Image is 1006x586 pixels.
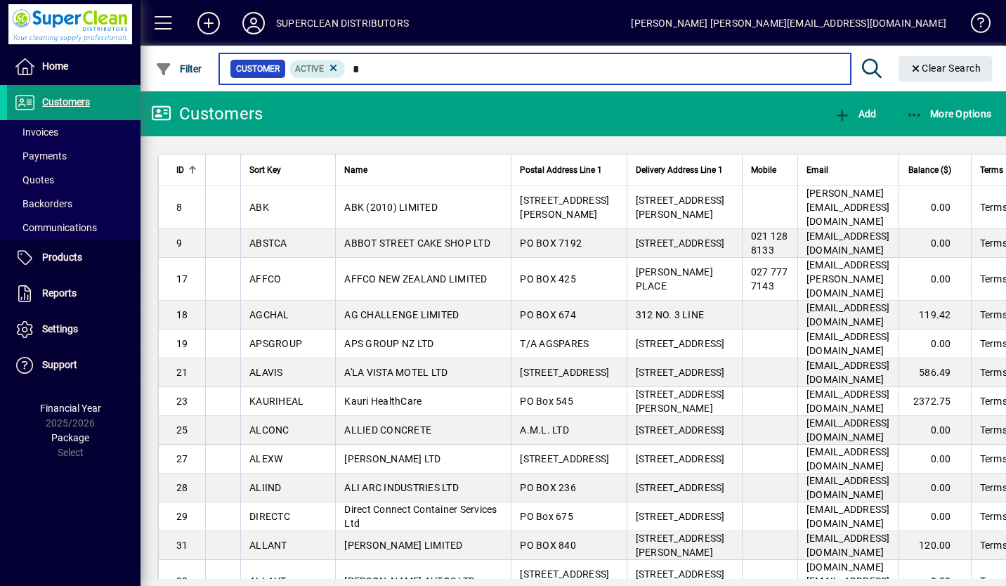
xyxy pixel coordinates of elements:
td: 120.00 [899,531,971,560]
span: Quotes [14,174,54,185]
span: A'LA VISTA MOTEL LTD [344,367,448,378]
div: Name [344,162,502,178]
td: 0.00 [899,186,971,229]
span: 29 [176,511,188,522]
span: [STREET_ADDRESS][PERSON_NAME] [636,195,725,220]
span: 17 [176,273,188,285]
td: 0.00 [899,445,971,474]
td: 0.00 [899,502,971,531]
span: Payments [14,150,67,162]
span: [EMAIL_ADDRESS][DOMAIN_NAME] [806,446,890,471]
div: Customers [151,103,263,125]
span: Invoices [14,126,58,138]
span: [STREET_ADDRESS] [636,367,725,378]
span: T/A AGSPARES [520,338,589,349]
div: Email [806,162,890,178]
a: Payments [7,144,141,168]
span: ABK (2010) LIMITED [344,202,438,213]
div: Mobile [751,162,789,178]
button: Add [186,11,231,36]
span: Sort Key [249,162,281,178]
span: ALLANT [249,540,287,551]
span: [EMAIL_ADDRESS][PERSON_NAME][DOMAIN_NAME] [806,259,890,299]
span: [EMAIL_ADDRESS][DOMAIN_NAME] [806,360,890,385]
a: Settings [7,312,141,347]
span: PO Box 675 [520,511,573,522]
a: Quotes [7,168,141,192]
span: PO BOX 236 [520,482,576,493]
a: Reports [7,276,141,311]
span: Package [51,432,89,443]
span: [PERSON_NAME][EMAIL_ADDRESS][DOMAIN_NAME] [806,188,890,227]
span: [PERSON_NAME] PLACE [636,266,713,292]
span: KAURIHEAL [249,396,303,407]
span: ALCONC [249,424,289,436]
a: Invoices [7,120,141,144]
a: Support [7,348,141,383]
span: Delivery Address Line 1 [636,162,723,178]
span: Customers [42,96,90,108]
span: [STREET_ADDRESS][PERSON_NAME] [636,533,725,558]
a: Products [7,240,141,275]
span: AFFCO [249,273,281,285]
span: [EMAIL_ADDRESS][DOMAIN_NAME] [806,475,890,500]
span: Reports [42,287,77,299]
span: [STREET_ADDRESS][PERSON_NAME] [520,195,609,220]
span: More Options [906,108,992,119]
td: 119.42 [899,301,971,330]
span: PO BOX 674 [520,309,576,320]
span: ALEXW [249,453,282,464]
span: ALLIED CONCRETE [344,424,431,436]
td: 0.00 [899,330,971,358]
span: ALIIND [249,482,282,493]
span: Mobile [751,162,776,178]
span: Email [806,162,828,178]
button: Add [830,101,880,126]
span: [STREET_ADDRESS] [636,424,725,436]
td: 2372.75 [899,387,971,416]
span: ALI ARC INDUSTRIES LTD [344,482,459,493]
span: 9 [176,237,182,249]
span: Home [42,60,68,72]
span: PO Box 545 [520,396,573,407]
span: [EMAIL_ADDRESS][DOMAIN_NAME] [806,504,890,529]
button: Clear [899,56,993,82]
button: Filter [152,56,206,82]
span: AG CHALLENGE LIMITED [344,309,459,320]
span: 18 [176,309,188,320]
span: Name [344,162,367,178]
td: 586.49 [899,358,971,387]
span: [STREET_ADDRESS] [520,367,609,378]
button: Profile [231,11,276,36]
td: 0.00 [899,416,971,445]
td: 0.00 [899,474,971,502]
span: DIRECTC [249,511,290,522]
span: 312 NO. 3 LINE [636,309,705,320]
span: Terms [980,162,1003,178]
span: Balance ($) [908,162,951,178]
span: APSGROUP [249,338,302,349]
span: [EMAIL_ADDRESS][DOMAIN_NAME] [806,417,890,443]
span: [STREET_ADDRESS] [636,237,725,249]
span: [EMAIL_ADDRESS][DOMAIN_NAME] [806,230,890,256]
span: Clear Search [910,63,981,74]
span: Financial Year [40,403,101,414]
span: Customer [236,62,280,76]
span: AFFCO NEW ZEALAND LIMITED [344,273,487,285]
span: [EMAIL_ADDRESS][DOMAIN_NAME] [806,302,890,327]
span: Postal Address Line 1 [520,162,602,178]
a: Backorders [7,192,141,216]
span: ALAVIS [249,367,283,378]
span: 027 777 7143 [751,266,788,292]
span: PO BOX 425 [520,273,576,285]
span: [STREET_ADDRESS][PERSON_NAME] [636,389,725,414]
span: Add [834,108,876,119]
span: 23 [176,396,188,407]
div: ID [176,162,197,178]
span: ABK [249,202,269,213]
span: AGCHAL [249,309,289,320]
span: 28 [176,482,188,493]
span: 31 [176,540,188,551]
span: 21 [176,367,188,378]
span: [STREET_ADDRESS] [520,453,609,464]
